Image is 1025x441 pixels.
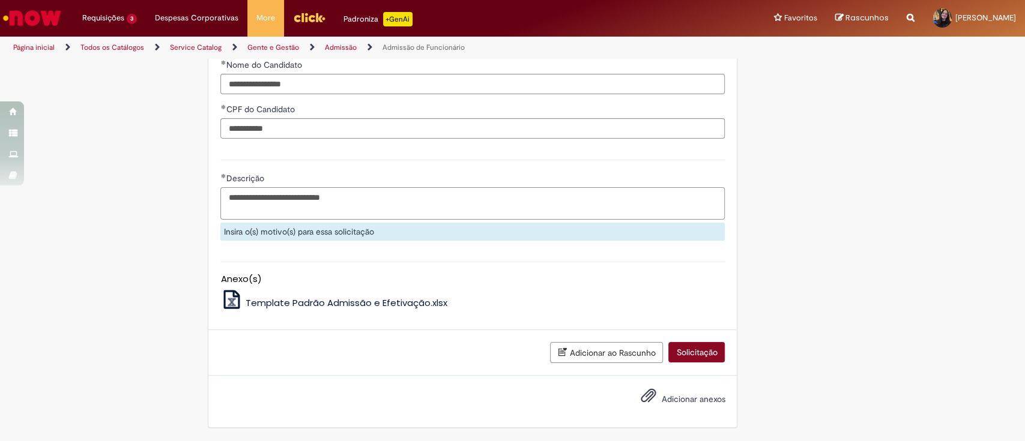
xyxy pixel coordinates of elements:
span: CPF do Candidato [226,104,297,115]
input: CPF do Candidato [220,118,725,139]
img: click_logo_yellow_360x200.png [293,8,325,26]
ul: Trilhas de página [9,37,674,59]
h5: Anexo(s) [220,274,725,284]
span: Requisições [82,12,124,24]
button: Adicionar ao Rascunho [550,342,663,363]
p: +GenAi [383,12,413,26]
span: Nome do Candidato [226,59,304,70]
input: Nome do Candidato [220,74,725,94]
span: Favoritos [784,12,817,24]
a: Página inicial [13,43,55,52]
span: More [256,12,275,24]
span: 3 [127,14,137,24]
span: [PERSON_NAME] [955,13,1016,23]
a: Admissão de Funcionário [382,43,465,52]
span: Template Padrão Admissão e Efetivação.xlsx [246,296,447,309]
div: Insira o(s) motivo(s) para essa solicitação [220,223,725,241]
img: ServiceNow [1,6,63,30]
a: Admissão [325,43,357,52]
a: Todos os Catálogos [80,43,144,52]
div: Padroniza [343,12,413,26]
textarea: Descrição [220,187,725,220]
span: Obrigatório Preenchido [220,104,226,109]
span: Despesas Corporativas [155,12,238,24]
a: Gente e Gestão [247,43,299,52]
span: Obrigatório Preenchido [220,60,226,65]
a: Rascunhos [835,13,889,24]
button: Solicitação [668,342,725,362]
span: Descrição [226,173,266,184]
span: Obrigatório Preenchido [220,173,226,178]
span: Adicionar anexos [661,394,725,404]
button: Adicionar anexos [637,385,659,412]
a: Template Padrão Admissão e Efetivação.xlsx [220,296,447,309]
a: Service Catalog [170,43,222,52]
span: Rascunhos [845,12,889,23]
